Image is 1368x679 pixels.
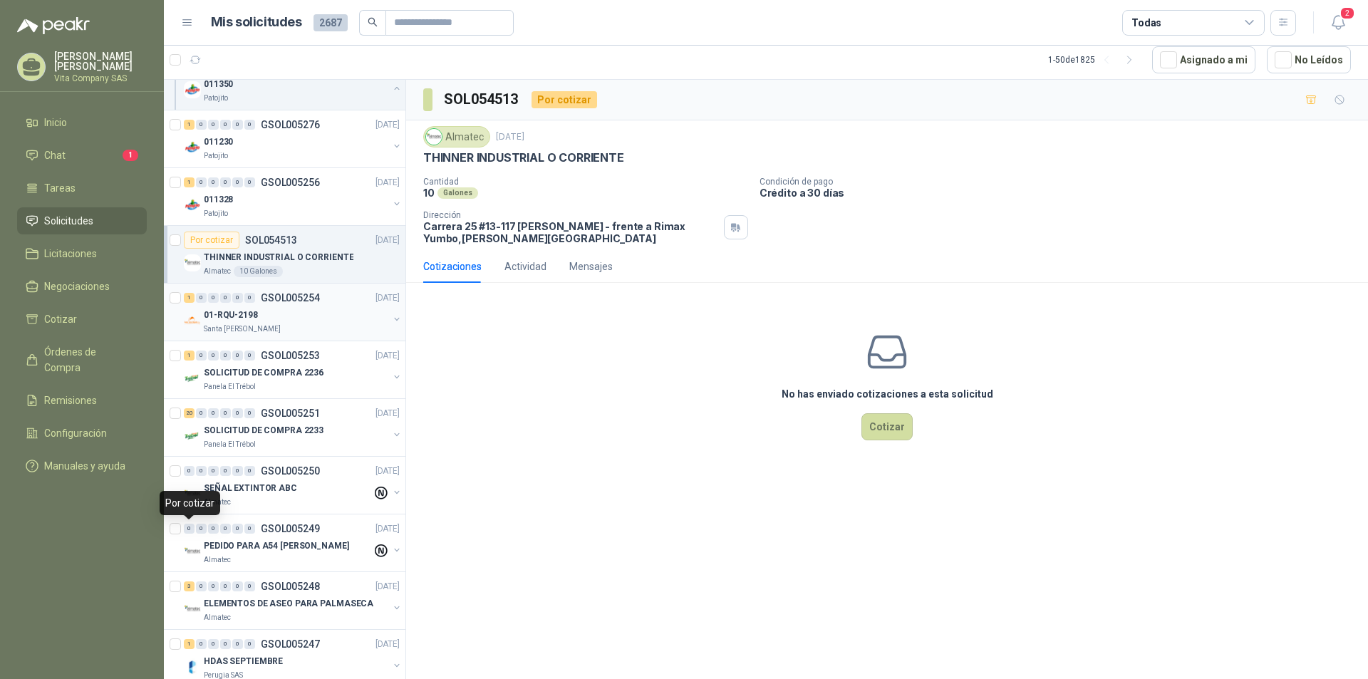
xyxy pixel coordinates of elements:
[44,425,107,441] span: Configuración
[220,293,231,303] div: 0
[423,187,435,199] p: 10
[1339,6,1355,20] span: 2
[196,177,207,187] div: 0
[44,311,77,327] span: Cotizar
[375,291,400,305] p: [DATE]
[1152,46,1255,73] button: Asignado a mi
[245,235,297,245] p: SOL054513
[123,150,138,161] span: 1
[17,387,147,414] a: Remisiones
[184,408,195,418] div: 20
[423,259,482,274] div: Cotizaciones
[444,88,520,110] h3: SOL054513
[204,266,231,277] p: Almatec
[204,93,228,104] p: Patojito
[184,405,403,450] a: 20 0 0 0 0 0 GSOL005251[DATE] Company LogoSOLICITUD DE COMPRA 2233Panela El Trébol
[204,366,323,380] p: SOLICITUD DE COMPRA 2236
[261,177,320,187] p: GSOL005256
[17,420,147,447] a: Configuración
[184,543,201,560] img: Company Logo
[504,259,546,274] div: Actividad
[196,581,207,591] div: 0
[204,193,233,207] p: 011328
[204,424,323,437] p: SOLICITUD DE COMPRA 2233
[184,524,195,534] div: 0
[196,120,207,130] div: 0
[220,466,231,476] div: 0
[375,522,400,536] p: [DATE]
[184,601,201,618] img: Company Logo
[232,177,243,187] div: 0
[204,323,281,335] p: Santa [PERSON_NAME]
[1048,48,1141,71] div: 1 - 50 de 1825
[204,554,231,566] p: Almatec
[196,408,207,418] div: 0
[44,344,133,375] span: Órdenes de Compra
[423,150,624,165] p: THINNER INDUSTRIAL O CORRIENTE
[232,639,243,649] div: 0
[184,116,403,162] a: 1 0 0 0 0 0 GSOL005276[DATE] Company Logo011230Patojito
[44,147,66,163] span: Chat
[375,349,400,363] p: [DATE]
[375,638,400,651] p: [DATE]
[261,466,320,476] p: GSOL005250
[423,220,718,244] p: Carrera 25 #13-117 [PERSON_NAME] - frente a Rimax Yumbo , [PERSON_NAME][GEOGRAPHIC_DATA]
[44,246,97,261] span: Licitaciones
[196,351,207,361] div: 0
[208,351,219,361] div: 0
[261,293,320,303] p: GSOL005254
[426,129,442,145] img: Company Logo
[208,120,219,130] div: 0
[184,370,201,387] img: Company Logo
[220,524,231,534] div: 0
[54,74,147,83] p: Vita Company SAS
[184,462,403,508] a: 0 0 0 0 0 0 GSOL005250[DATE] Company LogoSEÑAL EXTINTOR ABCAlmatec
[184,139,201,156] img: Company Logo
[184,58,403,104] a: 1 0 0 0 0 0 GSOL005259[DATE] Company Logo011350Patojito
[204,150,228,162] p: Patojito
[232,408,243,418] div: 0
[184,254,201,271] img: Company Logo
[244,408,255,418] div: 0
[196,524,207,534] div: 0
[44,180,76,196] span: Tareas
[232,524,243,534] div: 0
[368,17,378,27] span: search
[244,466,255,476] div: 0
[760,177,1362,187] p: Condición de pago
[496,130,524,144] p: [DATE]
[184,120,195,130] div: 1
[44,393,97,408] span: Remisiones
[375,234,400,247] p: [DATE]
[220,581,231,591] div: 0
[208,639,219,649] div: 0
[17,273,147,300] a: Negociaciones
[220,639,231,649] div: 0
[208,408,219,418] div: 0
[17,207,147,234] a: Solicitudes
[261,351,320,361] p: GSOL005253
[204,78,233,91] p: 011350
[44,458,125,474] span: Manuales y ayuda
[204,439,256,450] p: Panela El Trébol
[17,306,147,333] a: Cotizar
[164,226,405,284] a: Por cotizarSOL054513[DATE] Company LogoTHINNER INDUSTRIAL O CORRIENTEAlmatec10 Galones
[184,81,201,98] img: Company Logo
[244,293,255,303] div: 0
[184,289,403,335] a: 1 0 0 0 0 0 GSOL005254[DATE] Company Logo01-RQU-2198Santa [PERSON_NAME]
[261,524,320,534] p: GSOL005249
[17,142,147,169] a: Chat1
[244,524,255,534] div: 0
[220,120,231,130] div: 0
[184,177,195,187] div: 1
[44,279,110,294] span: Negociaciones
[220,177,231,187] div: 0
[204,251,353,264] p: THINNER INDUSTRIAL O CORRIENTE
[184,581,195,591] div: 3
[204,655,283,668] p: HDAS SEPTIEMBRE
[184,639,195,649] div: 1
[208,177,219,187] div: 0
[204,309,258,322] p: 01-RQU-2198
[261,639,320,649] p: GSOL005247
[375,465,400,478] p: [DATE]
